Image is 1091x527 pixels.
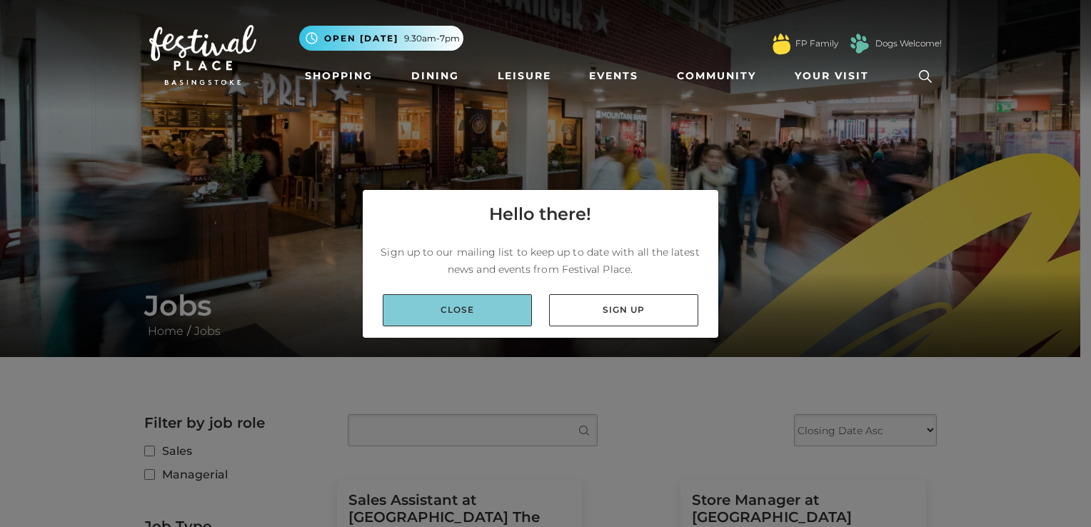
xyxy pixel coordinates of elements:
a: Leisure [492,63,557,89]
span: Open [DATE] [324,32,398,45]
img: Festival Place Logo [149,25,256,85]
span: Your Visit [795,69,869,84]
h4: Hello there! [489,201,591,227]
a: Your Visit [789,63,882,89]
a: Dogs Welcome! [875,37,942,50]
a: Close [383,294,532,326]
a: Events [583,63,644,89]
a: Dining [406,63,465,89]
a: FP Family [795,37,838,50]
button: Open [DATE] 9.30am-7pm [299,26,463,51]
span: 9.30am-7pm [404,32,460,45]
a: Shopping [299,63,378,89]
p: Sign up to our mailing list to keep up to date with all the latest news and events from Festival ... [374,244,707,278]
a: Sign up [549,294,698,326]
a: Community [671,63,762,89]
